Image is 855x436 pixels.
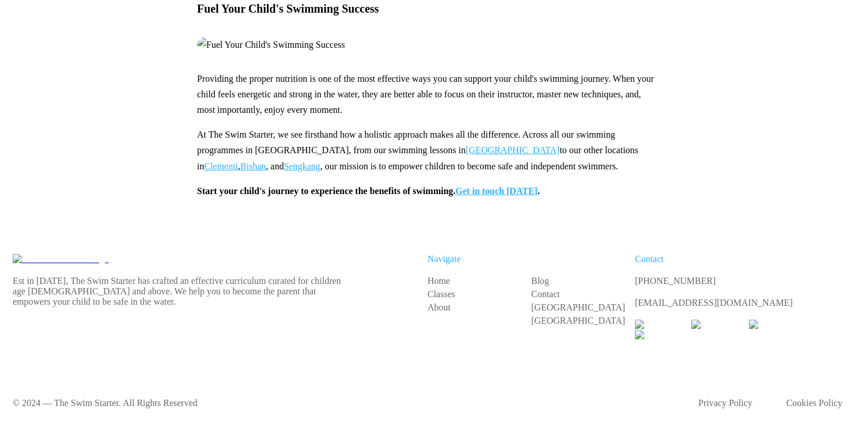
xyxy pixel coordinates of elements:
a: Home [427,276,531,286]
div: Est in [DATE], The Swim Starter has crafted an effective curriculum curated for children age [DEM... [13,276,345,307]
img: The Swim Starter Logo [13,254,109,264]
img: Fuel Your Child's Swimming Success [197,37,345,52]
a: [GEOGRAPHIC_DATA] [531,302,635,313]
strong: Start your child's journey to experience the benefits of swimming. . [197,186,540,196]
div: Contact [635,254,842,264]
a: [EMAIL_ADDRESS][DOMAIN_NAME] [635,298,793,308]
div: Privacy Policy [698,398,752,408]
img: Facebook [635,320,680,330]
p: Providing the proper nutrition is one of the most effective ways you can support your child's swi... [197,71,658,118]
img: Instagram [691,320,737,330]
p: At The Swim Starter, we see firsthand how a holistic approach makes all the difference. Across al... [197,127,658,174]
a: Classes [427,289,531,299]
a: Get in touch [DATE] [456,186,538,196]
a: Contact [531,289,635,299]
img: YouTube [635,330,678,340]
div: Navigate [427,254,635,264]
a: Blog [531,276,635,286]
a: Bishan [240,161,266,171]
a: [GEOGRAPHIC_DATA] [531,316,635,326]
a: About [427,302,531,313]
div: Cookies Policy [786,398,842,408]
a: Clementi [204,161,238,171]
a: [GEOGRAPHIC_DATA] [466,145,559,155]
img: Tik Tok [749,320,787,330]
div: © 2024 — The Swim Starter. All Rights Reserved [13,398,198,408]
a: [PHONE_NUMBER] [635,276,716,286]
a: Sengkang [284,161,320,171]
